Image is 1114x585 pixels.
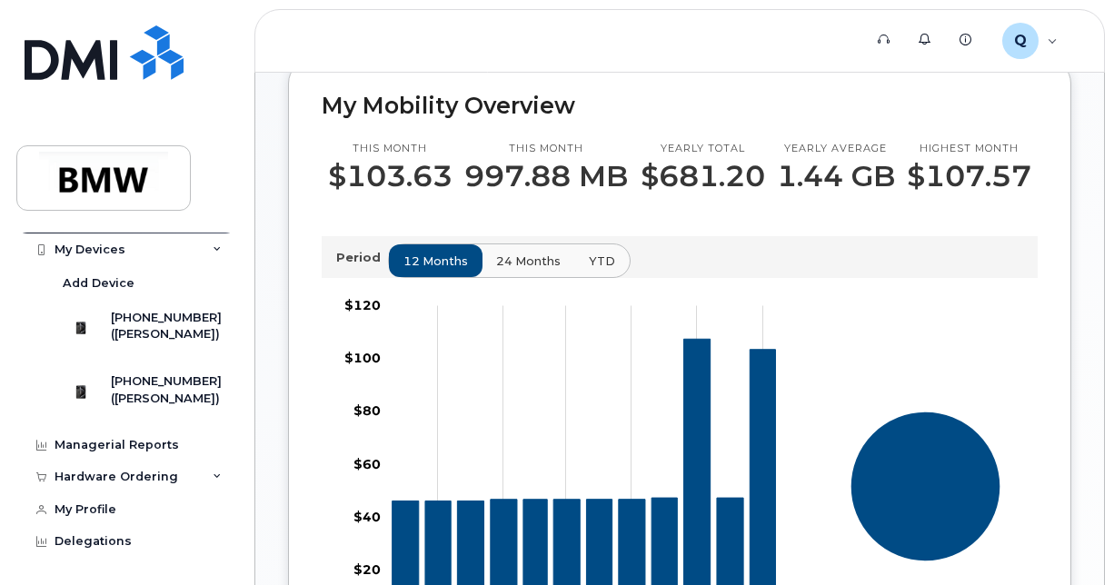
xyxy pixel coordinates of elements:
[641,160,765,193] p: $681.20
[641,142,765,156] p: Yearly total
[353,561,381,578] tspan: $20
[1035,506,1100,571] iframe: Messenger Launcher
[353,509,381,525] tspan: $40
[344,297,381,313] tspan: $120
[1014,30,1027,52] span: Q
[353,402,381,419] tspan: $80
[353,456,381,472] tspan: $60
[328,160,453,193] p: $103.63
[344,350,381,366] tspan: $100
[328,142,453,156] p: This month
[777,142,895,156] p: Yearly average
[990,23,1070,59] div: QT13893
[907,142,1031,156] p: Highest month
[336,249,388,266] p: Period
[850,411,1001,562] g: Series
[464,160,628,193] p: 997.88 MB
[777,160,895,193] p: 1.44 GB
[496,253,561,270] span: 24 months
[464,142,628,156] p: This month
[907,160,1031,193] p: $107.57
[322,92,1038,119] h2: My Mobility Overview
[589,253,615,270] span: YTD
